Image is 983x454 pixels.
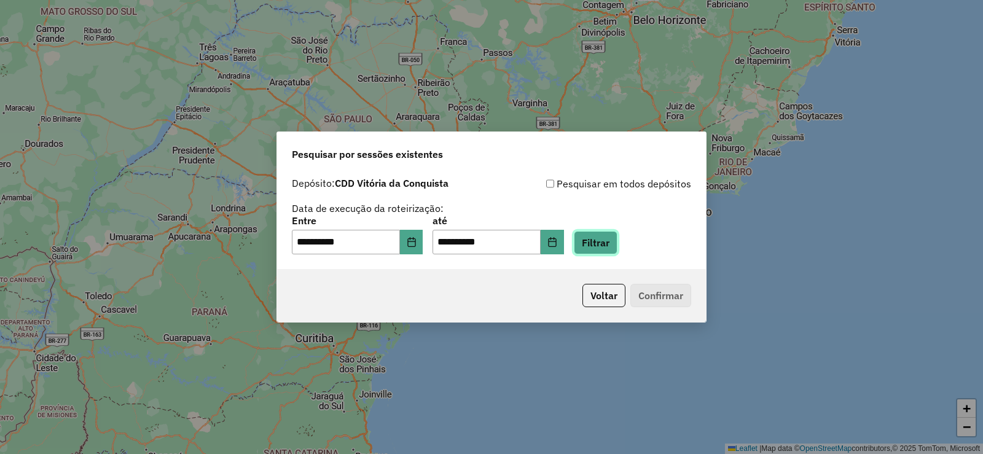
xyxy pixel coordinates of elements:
[433,213,563,228] label: até
[491,176,691,191] div: Pesquisar em todos depósitos
[292,201,444,216] label: Data de execução da roteirização:
[292,213,423,228] label: Entre
[582,284,625,307] button: Voltar
[541,230,564,254] button: Choose Date
[335,177,448,189] strong: CDD Vitória da Conquista
[400,230,423,254] button: Choose Date
[292,176,448,190] label: Depósito:
[574,231,617,254] button: Filtrar
[292,147,443,162] span: Pesquisar por sessões existentes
